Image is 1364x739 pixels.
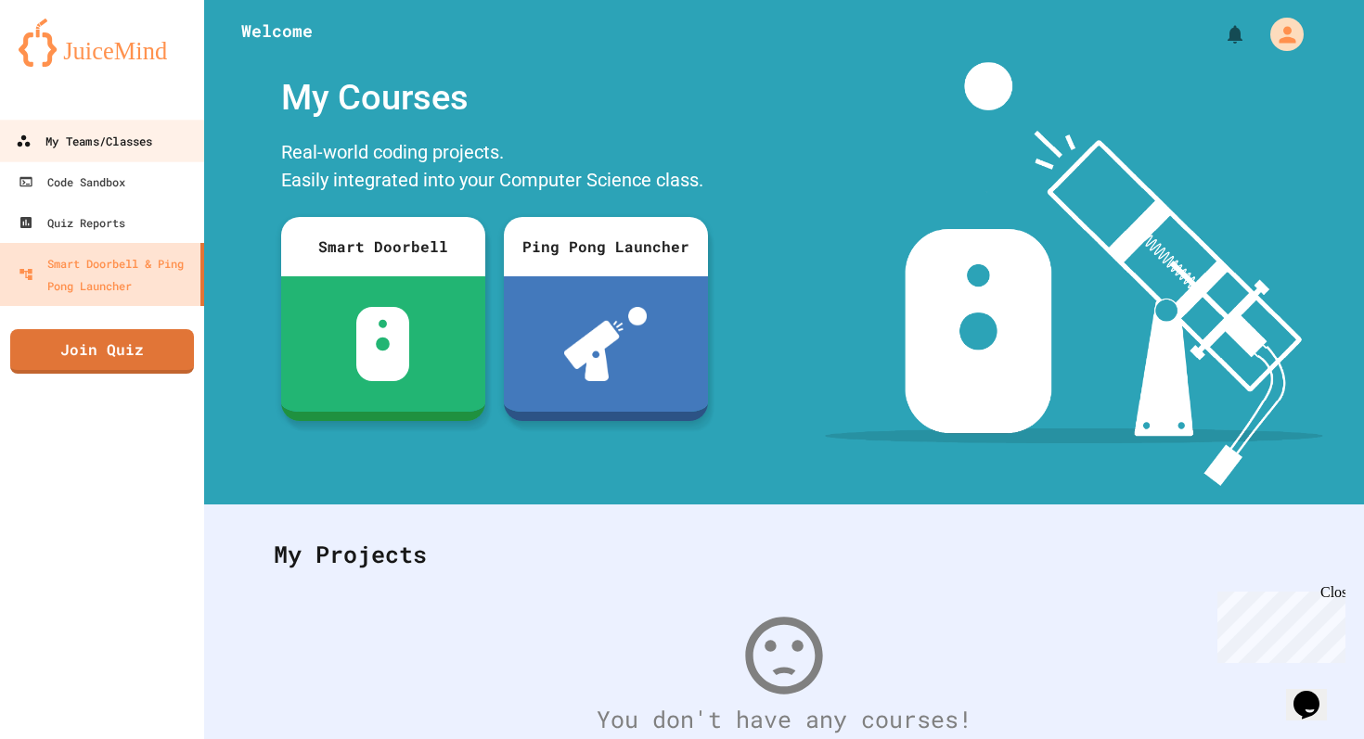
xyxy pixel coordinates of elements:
[356,307,409,381] img: sdb-white.svg
[7,7,128,118] div: Chat with us now!Close
[16,130,152,153] div: My Teams/Classes
[1286,665,1345,720] iframe: chat widget
[825,62,1322,486] img: banner-image-my-projects.png
[19,19,186,67] img: logo-orange.svg
[10,329,194,374] a: Join Quiz
[19,211,125,234] div: Quiz Reports
[19,252,193,297] div: Smart Doorbell & Ping Pong Launcher
[1190,19,1251,50] div: My Notifications
[255,702,1313,737] div: You don't have any courses!
[564,307,647,381] img: ppl-with-ball.png
[281,217,485,276] div: Smart Doorbell
[1251,13,1308,56] div: My Account
[255,518,1313,591] div: My Projects
[504,217,708,276] div: Ping Pong Launcher
[272,62,717,134] div: My Courses
[19,171,125,193] div: Code Sandbox
[1210,584,1345,663] iframe: chat widget
[272,134,717,203] div: Real-world coding projects. Easily integrated into your Computer Science class.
